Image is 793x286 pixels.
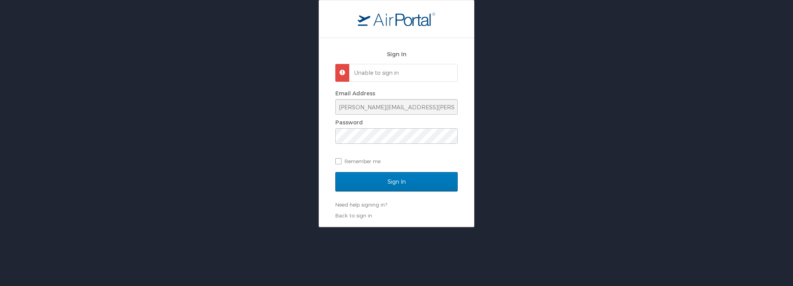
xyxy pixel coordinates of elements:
[335,119,363,126] label: Password
[335,50,458,59] h2: Sign In
[358,12,435,26] img: logo
[335,155,458,167] label: Remember me
[335,90,375,96] label: Email Address
[335,202,387,208] a: Need help signing in?
[354,69,450,77] p: Unable to sign in
[335,212,372,219] a: Back to sign in
[335,172,458,191] input: Sign In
